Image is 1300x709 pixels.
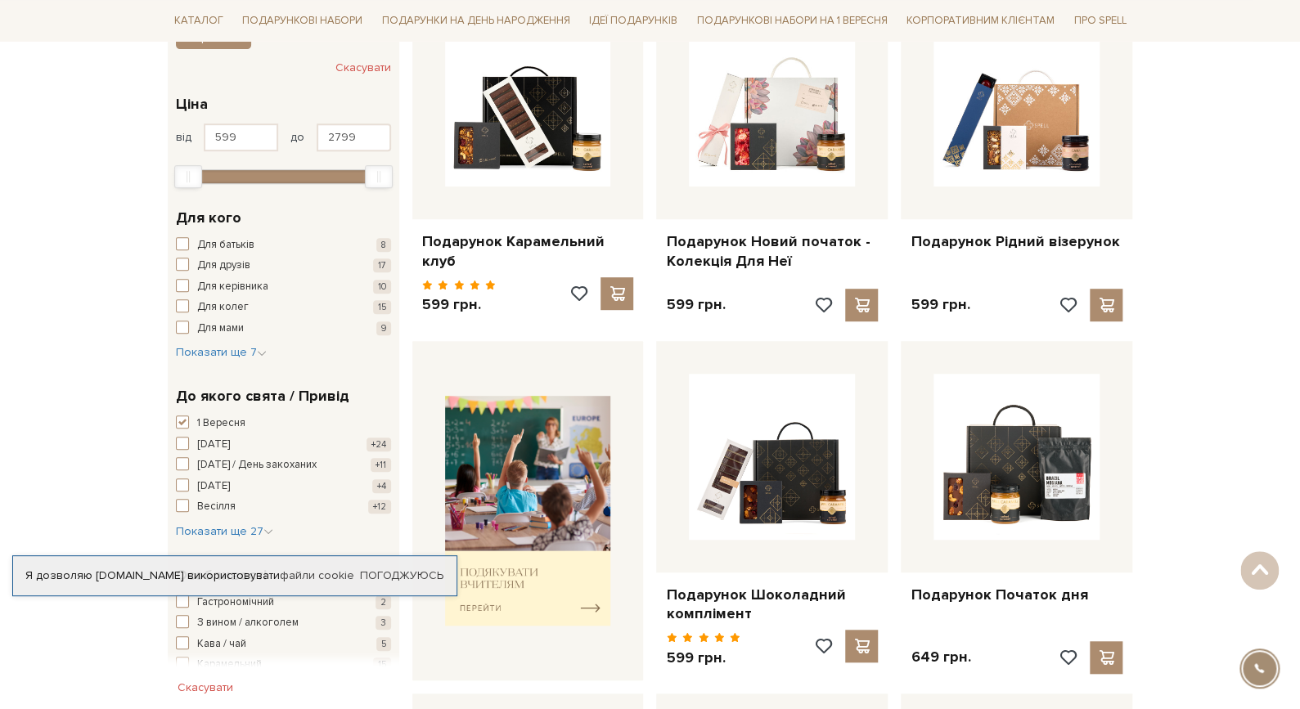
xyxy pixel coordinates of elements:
[176,478,391,495] button: [DATE] +4
[900,7,1061,34] a: Корпоративним клієнтам
[197,237,254,254] span: Для батьків
[176,437,391,453] button: [DATE] +24
[197,321,244,337] span: Для мами
[376,595,391,609] span: 2
[176,523,273,540] button: Показати ще 27
[176,415,391,432] button: 1 Вересня
[371,458,391,472] span: +11
[176,595,391,611] button: Гастрономічний 2
[197,478,230,495] span: [DATE]
[197,615,299,631] span: З вином / алкоголем
[666,232,878,271] a: Подарунок Новий початок - Колекція Для Неї
[176,457,391,473] button: [DATE] / День закоханих +11
[176,279,391,295] button: Для керівника 10
[176,130,191,145] span: від
[666,295,725,314] p: 599 грн.
[176,258,391,274] button: Для друзів 17
[197,258,250,274] span: Для друзів
[176,657,391,673] button: Карамельний 15
[373,300,391,314] span: 15
[197,499,236,515] span: Весілля
[373,258,391,272] span: 17
[690,7,894,34] a: Подарункові набори на 1 Вересня
[204,123,278,151] input: Ціна
[367,438,391,451] span: +24
[373,657,391,671] span: 15
[174,165,202,188] div: Min
[911,295,969,314] p: 599 грн.
[422,232,634,271] a: Подарунок Карамельний клуб
[376,637,391,651] span: 5
[197,595,274,611] span: Гастрономічний
[197,457,317,473] span: [DATE] / День закоханих
[335,55,391,81] button: Скасувати
[368,500,391,514] span: +12
[376,238,391,252] span: 8
[372,479,391,493] span: +4
[168,675,243,701] button: Скасувати
[666,648,740,667] p: 599 грн.
[373,280,391,294] span: 10
[176,207,241,229] span: Для кого
[376,321,391,335] span: 9
[176,93,208,115] span: Ціна
[911,648,970,666] p: 649 грн.
[911,586,1122,604] a: Подарунок Початок дня
[445,396,611,626] img: banner
[236,8,369,34] a: Подарункові набори
[176,636,391,653] button: Кава / чай 5
[365,165,393,188] div: Max
[176,321,391,337] button: Для мами 9
[376,8,577,34] a: Подарунки на День народження
[197,299,249,316] span: Для колег
[360,568,443,583] a: Погоджуюсь
[280,568,354,582] a: файли cookie
[197,657,262,673] span: Карамельний
[583,8,684,34] a: Ідеї подарунків
[197,636,246,653] span: Кава / чай
[168,8,230,34] a: Каталог
[197,279,268,295] span: Для керівника
[176,237,391,254] button: Для батьків 8
[317,123,391,151] input: Ціна
[911,232,1122,251] a: Подарунок Рідний візерунок
[1068,8,1133,34] a: Про Spell
[666,586,878,624] a: Подарунок Шоколадний комплімент
[197,415,245,432] span: 1 Вересня
[13,568,457,583] div: Я дозволяю [DOMAIN_NAME] використовувати
[290,130,304,145] span: до
[176,299,391,316] button: Для колег 15
[176,524,273,538] span: Показати ще 27
[176,499,391,515] button: Весілля +12
[176,385,349,407] span: До якого свята / Привід
[376,616,391,630] span: 3
[176,615,391,631] button: З вином / алкоголем 3
[176,344,267,361] button: Показати ще 7
[197,437,230,453] span: [DATE]
[422,295,497,314] p: 599 грн.
[176,345,267,359] span: Показати ще 7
